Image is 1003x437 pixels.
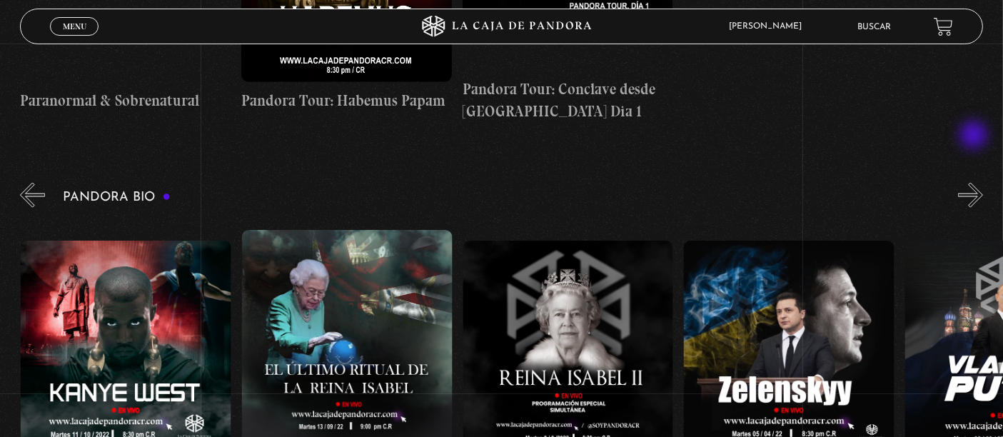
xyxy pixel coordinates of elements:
[958,183,983,208] button: Next
[241,89,452,112] h4: Pandora Tour: Habemus Papam
[63,191,171,204] h3: Pandora Bio
[722,22,816,31] span: [PERSON_NAME]
[934,17,953,36] a: View your shopping cart
[20,183,45,208] button: Previous
[463,78,673,123] h4: Pandora Tour: Conclave desde [GEOGRAPHIC_DATA] Dia 1
[857,23,891,31] a: Buscar
[20,89,231,112] h4: Paranormal & Sobrenatural
[58,34,91,44] span: Cerrar
[63,22,86,31] span: Menu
